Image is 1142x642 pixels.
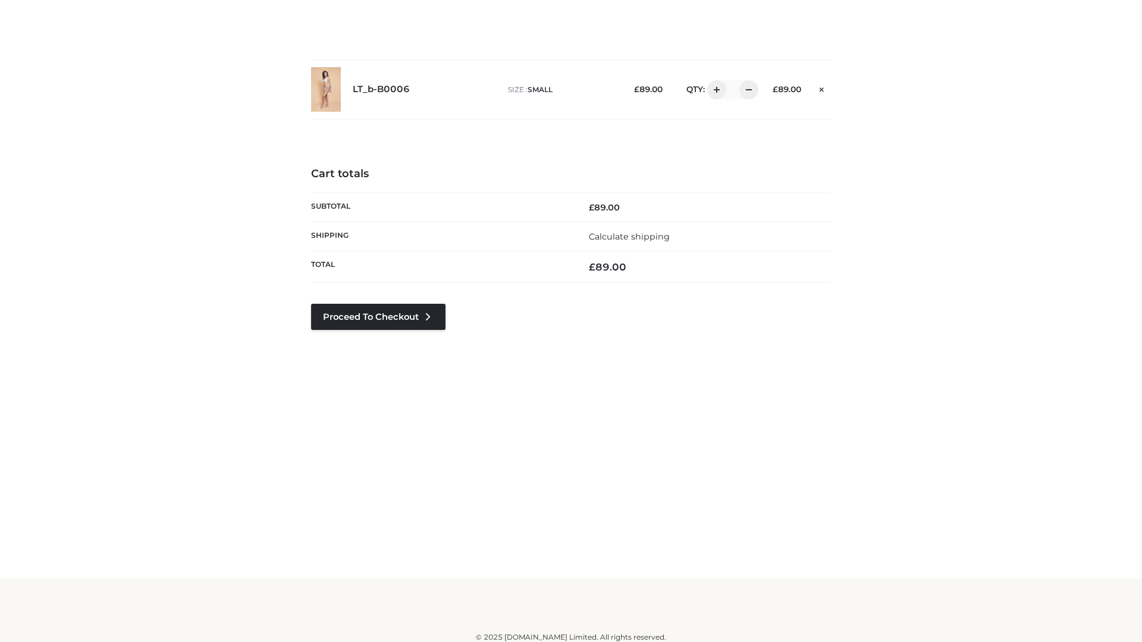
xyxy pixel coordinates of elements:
a: LT_b-B0006 [353,84,410,95]
a: Calculate shipping [589,231,670,242]
span: £ [634,84,639,94]
div: QTY: [674,80,754,99]
span: £ [589,202,594,213]
th: Total [311,251,571,283]
span: SMALL [528,85,553,94]
span: £ [589,261,595,273]
bdi: 89.00 [589,261,626,273]
h4: Cart totals [311,168,831,181]
bdi: 89.00 [634,84,663,94]
span: £ [773,84,778,94]
th: Shipping [311,222,571,251]
bdi: 89.00 [589,202,620,213]
bdi: 89.00 [773,84,801,94]
a: Proceed to Checkout [311,304,445,330]
a: Remove this item [813,80,831,96]
p: size : [508,84,616,95]
th: Subtotal [311,193,571,222]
